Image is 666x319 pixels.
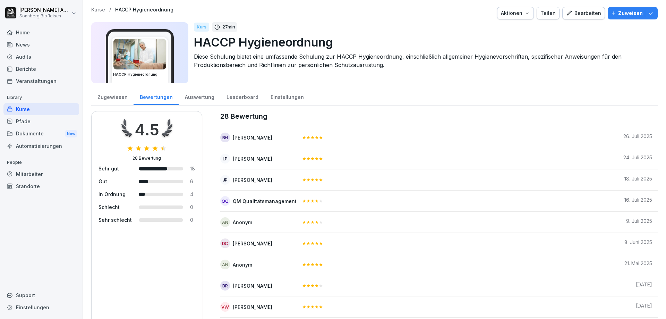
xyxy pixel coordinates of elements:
[99,191,132,198] div: In Ordnung
[618,191,658,212] td: 16. Juli 2025
[233,155,272,162] div: [PERSON_NAME]
[194,52,652,69] p: Diese Schulung bietet eine umfassende Schulung zur HACCP Hygieneordnung, einschließlich allgemein...
[65,130,77,138] div: New
[91,7,105,13] a: Kurse
[3,157,79,168] p: People
[264,87,310,105] a: Einstellungen
[3,103,79,115] a: Kurse
[233,219,252,226] div: Anonym
[3,301,79,313] a: Einstellungen
[3,39,79,51] a: News
[115,7,173,13] a: HACCP Hygieneordnung
[99,216,132,224] div: Sehr schlecht
[220,302,230,312] div: VW
[99,165,132,172] div: Sehr gut
[608,7,658,19] button: Zuweisen
[618,9,643,17] p: Zuweisen
[3,289,79,301] div: Support
[113,72,166,77] h3: HACCP Hygieneordnung
[233,282,272,289] div: [PERSON_NAME]
[220,281,230,291] div: BR
[3,180,79,192] a: Standorte
[222,24,235,31] p: 27 min
[194,33,652,51] p: HACCP Hygieneordnung
[220,196,230,206] div: QQ
[220,154,230,163] div: LP
[233,134,272,141] div: [PERSON_NAME]
[233,198,297,205] div: QM Qualitätsmanagement
[220,87,264,105] a: Leaderboard
[566,9,601,17] div: Bearbeiten
[3,92,79,103] p: Library
[179,87,220,105] a: Auswertung
[135,118,159,141] div: 4.5
[233,303,272,311] div: [PERSON_NAME]
[233,176,272,184] div: [PERSON_NAME]
[220,133,230,142] div: BH
[618,169,658,191] td: 18. Juli 2025
[3,127,79,140] a: DokumenteNew
[19,7,70,13] p: [PERSON_NAME] Anibas
[618,233,658,254] td: 8. Juni 2025
[562,7,605,19] button: Bearbeiten
[3,63,79,75] a: Berichte
[3,115,79,127] a: Pfade
[190,178,195,185] div: 6
[109,7,111,13] p: /
[133,155,161,161] div: 28 Bewertung
[190,216,195,224] div: 0
[537,7,560,19] button: Teilen
[220,238,230,248] div: DC
[220,217,230,227] div: An
[540,9,556,17] div: Teilen
[233,240,272,247] div: [PERSON_NAME]
[233,261,252,268] div: Anonym
[3,75,79,87] a: Veranstaltungen
[220,260,230,269] div: An
[134,87,179,105] a: Bewertungen
[99,178,132,185] div: Gut
[3,140,79,152] a: Automatisierungen
[618,148,658,169] td: 24. Juli 2025
[3,26,79,39] a: Home
[91,87,134,105] a: Zugewiesen
[618,127,658,148] td: 26. Juli 2025
[99,203,132,211] div: Schlecht
[501,9,530,17] div: Aktionen
[190,191,195,198] div: 4
[497,7,534,19] button: Aktionen
[19,14,70,18] p: Sonnberg Biofleisch
[113,39,166,69] img: xrzzrx774ak4h3u8hix93783.png
[190,165,195,172] div: 18
[618,212,658,233] td: 9. Juli 2025
[220,111,658,121] caption: 28 Bewertung
[618,254,658,275] td: 21. Mai 2025
[3,51,79,63] a: Audits
[220,175,230,185] div: JP
[3,127,79,140] div: Dokumente
[190,203,195,211] div: 0
[618,296,658,318] td: [DATE]
[3,168,79,180] a: Mitarbeiter
[194,23,209,32] div: Kurs
[618,275,658,296] td: [DATE]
